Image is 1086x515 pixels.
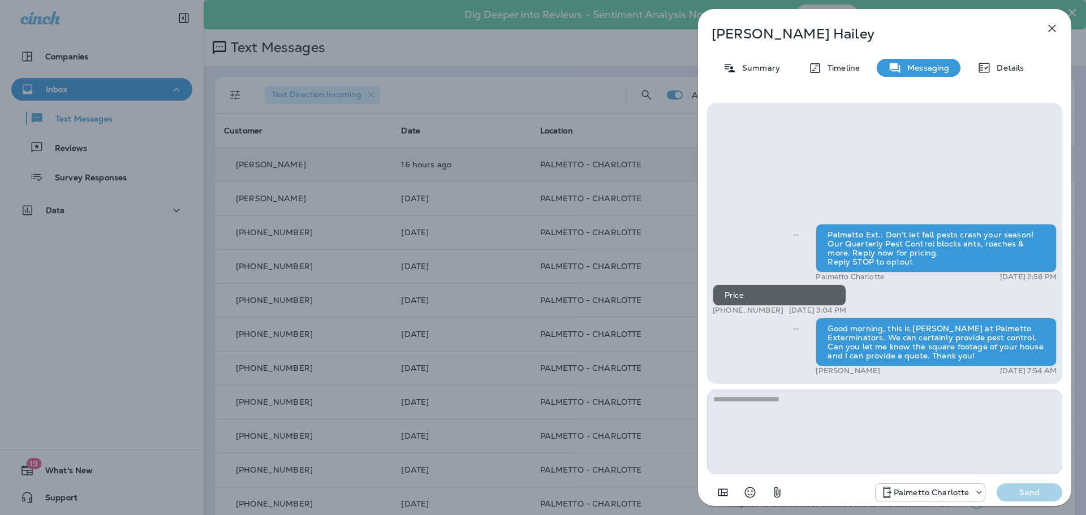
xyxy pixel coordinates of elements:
p: Palmetto Charlotte [816,272,884,282]
p: Timeline [822,63,860,72]
span: Sent [793,229,799,239]
div: Good morning, this is [PERSON_NAME] at Palmetto Exterminators. We can certainly provide pest cont... [816,318,1057,366]
p: [PERSON_NAME] Hailey [712,26,1020,42]
p: [DATE] 2:58 PM [1000,272,1057,282]
button: Select an emoji [739,481,761,504]
p: Palmetto Charlotte [894,488,969,497]
span: Sent [793,323,799,333]
p: [PHONE_NUMBER] [713,306,783,315]
p: [DATE] 7:54 AM [1000,366,1057,375]
p: Messaging [902,63,949,72]
div: Price [713,284,846,306]
p: [DATE] 3:04 PM [789,306,846,315]
p: Summary [736,63,780,72]
div: +1 (704) 307-2477 [876,486,985,499]
p: [PERSON_NAME] [816,366,880,375]
button: Add in a premade template [712,481,734,504]
div: Palmetto Ext.: Don't let fall pests crash your season! Our Quarterly Pest Control blocks ants, ro... [816,224,1057,272]
p: Details [991,63,1024,72]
